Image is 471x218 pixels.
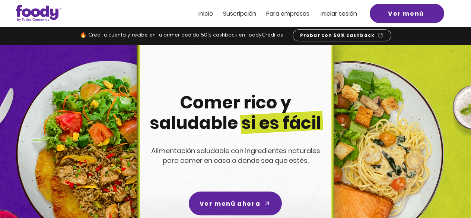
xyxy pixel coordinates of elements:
[273,9,309,18] span: ra empresas
[189,192,282,215] a: Ver menú ahora
[266,10,309,17] a: Para empresas
[388,9,424,18] span: Ver menú
[321,9,357,18] span: Iniciar sesión
[370,4,444,23] a: Ver menú
[300,32,375,39] span: Probar con 50% cashback
[198,10,213,17] a: Inicio
[151,146,320,165] span: Alimentación saludable con ingredientes naturales para comer en casa o donde sea que estés.
[266,9,273,18] span: Pa
[198,9,213,18] span: Inicio
[293,29,391,41] a: Probar con 50% cashback
[150,91,321,135] span: Comer rico y saludable si es fácil
[321,10,357,17] a: Iniciar sesión
[428,175,464,211] iframe: Messagebird Livechat Widget
[223,9,256,18] span: Suscripción
[200,199,260,208] span: Ver menú ahora
[80,32,283,38] span: 🔥 Crea tu cuenta y recibe en tu primer pedido 50% cashback en FoodyCréditos
[223,10,256,17] a: Suscripción
[16,5,61,22] img: Logo_Foody V2.0.0 (3).png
